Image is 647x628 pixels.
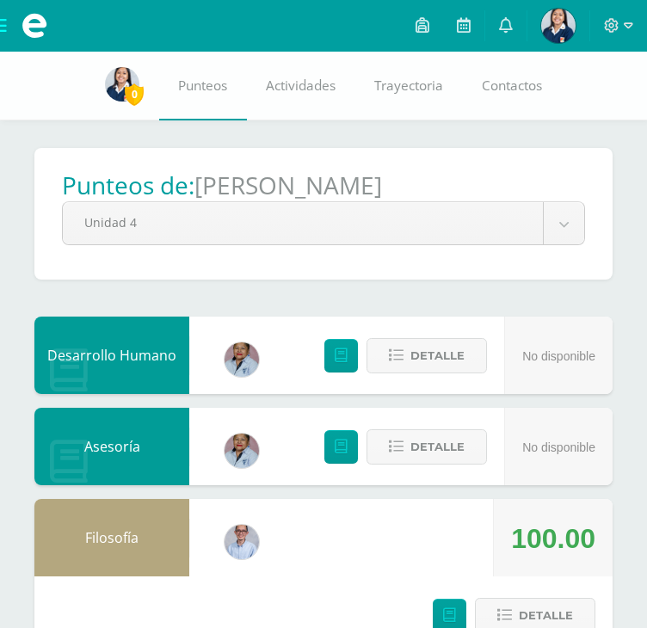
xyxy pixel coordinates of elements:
[511,500,595,577] div: 100.00
[63,202,584,244] a: Unidad 4
[247,52,355,120] a: Actividades
[178,77,227,95] span: Punteos
[105,67,139,102] img: 5203b0ba2940722a7766a360d72026f2.png
[34,317,189,394] div: Desarrollo Humano
[159,52,247,120] a: Punteos
[367,429,487,465] button: Detalle
[194,169,382,201] h1: [PERSON_NAME]
[125,83,144,105] span: 0
[410,340,465,372] span: Detalle
[62,169,194,201] h1: Punteos de:
[225,434,259,468] img: f9f79b6582c409e48e29a3a1ed6b6674.png
[410,431,465,463] span: Detalle
[374,77,443,95] span: Trayectoria
[522,349,595,363] span: No disponible
[34,499,189,576] div: Filosofía
[463,52,562,120] a: Contactos
[225,342,259,377] img: f9f79b6582c409e48e29a3a1ed6b6674.png
[266,77,336,95] span: Actividades
[84,202,521,243] span: Unidad 4
[367,338,487,373] button: Detalle
[482,77,542,95] span: Contactos
[225,525,259,559] img: 05091304216df6e21848a617ddd75094.png
[541,9,576,43] img: 5203b0ba2940722a7766a360d72026f2.png
[34,408,189,485] div: Asesoría
[355,52,463,120] a: Trayectoria
[522,440,595,454] span: No disponible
